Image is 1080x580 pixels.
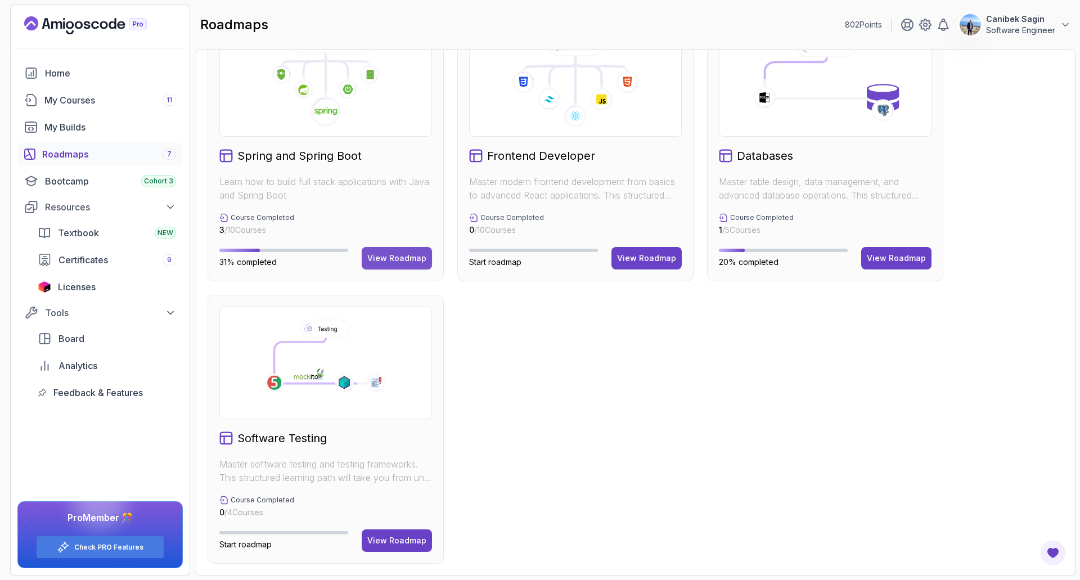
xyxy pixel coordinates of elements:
button: Check PRO Features [36,536,164,559]
img: user profile image [960,14,981,35]
a: courses [17,89,183,111]
span: Feedback & Features [53,386,143,399]
p: 802 Points [845,19,882,30]
button: View Roadmap [861,247,931,269]
h2: Databases [737,148,793,164]
p: Course Completed [231,213,294,222]
p: Course Completed [480,213,544,222]
p: Course Completed [730,213,794,222]
button: Resources [17,197,183,217]
a: Check PRO Features [74,543,143,552]
p: / 10 Courses [469,224,544,236]
div: Tools [45,306,176,320]
div: Roadmaps [42,147,176,161]
button: user profile imageCanibek SaginSoftware Engineer [959,14,1071,36]
button: View Roadmap [362,529,432,552]
div: My Builds [44,120,176,134]
div: View Roadmap [367,535,426,546]
a: feedback [31,381,183,404]
span: 0 [219,507,224,517]
span: 0 [469,225,474,235]
span: Analytics [58,359,97,372]
p: Course Completed [231,496,294,505]
span: NEW [157,228,173,237]
a: textbook [31,222,183,244]
div: Bootcamp [45,174,176,188]
span: 31% completed [219,257,277,267]
a: roadmaps [17,143,183,165]
a: board [31,327,183,350]
p: Master table design, data management, and advanced database operations. This structured learning ... [719,175,931,202]
span: 9 [167,255,172,264]
span: 3 [219,225,224,235]
p: Master modern frontend development from basics to advanced React applications. This structured le... [469,175,682,202]
p: / 10 Courses [219,224,294,236]
h2: roadmaps [200,16,268,34]
span: 11 [166,96,172,105]
h2: Software Testing [237,430,327,446]
div: Home [45,66,176,80]
div: Resources [45,200,176,214]
a: certificates [31,249,183,271]
p: Software Engineer [986,25,1055,36]
h2: Frontend Developer [487,148,595,164]
a: home [17,62,183,84]
button: Tools [17,303,183,323]
a: Landing page [24,16,173,34]
p: Canibek Sagin [986,14,1055,25]
button: View Roadmap [362,247,432,269]
span: 20% completed [719,257,778,267]
p: / 4 Courses [219,507,294,518]
span: Textbook [58,226,99,240]
img: jetbrains icon [38,281,51,293]
button: View Roadmap [611,247,682,269]
span: Board [58,332,84,345]
span: Start roadmap [219,539,272,549]
div: My Courses [44,93,176,107]
div: View Roadmap [617,253,676,264]
a: licenses [31,276,183,298]
p: / 5 Courses [719,224,794,236]
div: View Roadmap [867,253,926,264]
p: Learn how to build full stack applications with Java and Spring Boot [219,175,432,202]
h2: Spring and Spring Boot [237,148,362,164]
a: analytics [31,354,183,377]
span: Certificates [58,253,108,267]
span: 1 [719,225,722,235]
span: Cohort 3 [144,177,173,186]
div: View Roadmap [367,253,426,264]
span: 7 [167,150,172,159]
button: Open Feedback Button [1039,539,1066,566]
span: Start roadmap [469,257,521,267]
span: Licenses [58,280,96,294]
p: Master software testing and testing frameworks. This structured learning path will take you from ... [219,457,432,484]
a: builds [17,116,183,138]
a: bootcamp [17,170,183,192]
